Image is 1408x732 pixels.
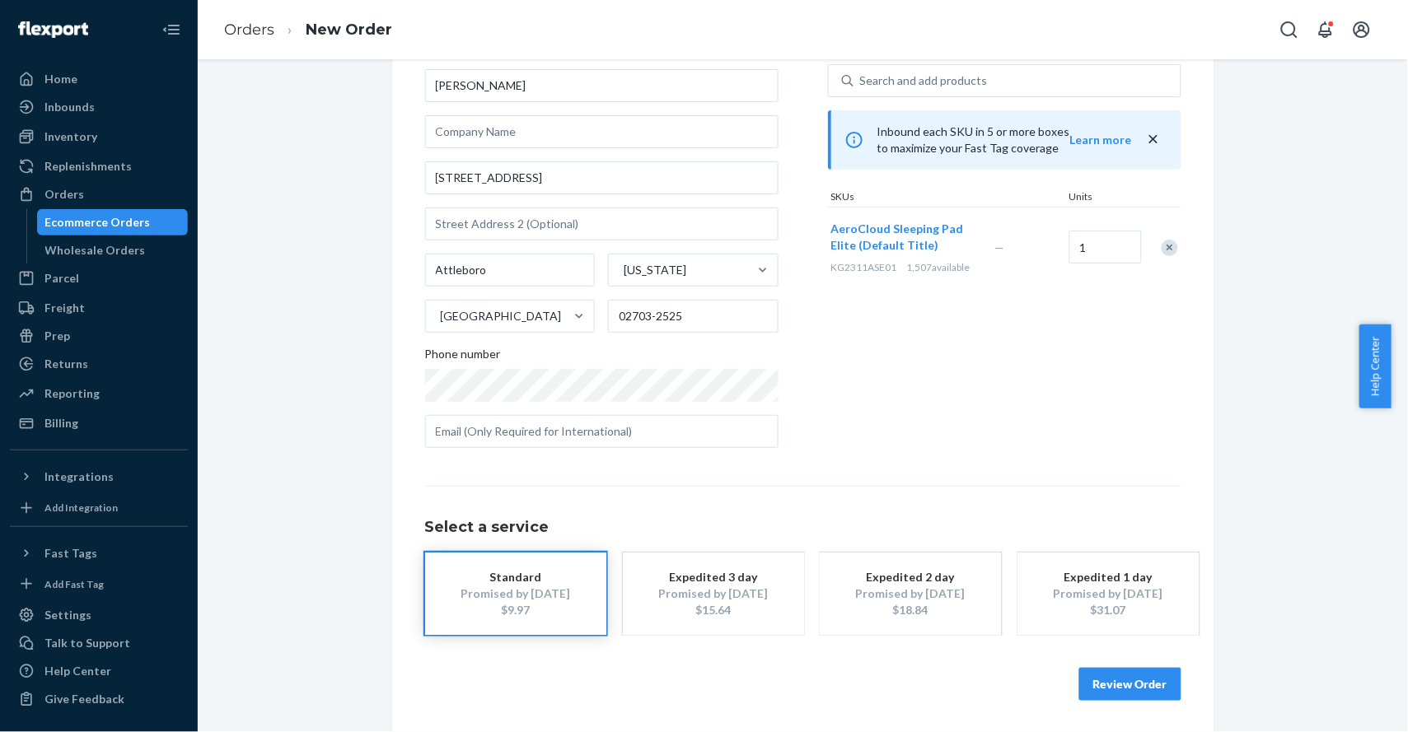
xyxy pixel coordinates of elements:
[44,158,132,175] div: Replenishments
[44,545,97,562] div: Fast Tags
[44,328,70,344] div: Prep
[622,262,624,278] input: [US_STATE]
[425,346,501,369] span: Phone number
[37,237,189,263] a: Wholesale Orders
[44,663,111,679] div: Help Center
[10,295,188,321] a: Freight
[1345,13,1378,46] button: Open account menu
[425,69,779,102] input: First & Last Name
[831,221,964,252] span: AeroCloud Sleeping Pad Elite (Default Title)
[821,552,1002,635] button: Expedited 2 dayPromised by [DATE]$18.84
[1273,13,1306,46] button: Open Search Box
[1066,189,1140,207] div: Units
[44,186,84,203] div: Orders
[10,66,188,92] a: Home
[450,602,582,618] div: $9.97
[450,569,582,585] div: Standard
[425,552,606,635] button: StandardPromised by [DATE]$9.97
[10,181,188,207] a: Orders
[10,323,188,349] a: Prep
[10,686,188,712] button: Give Feedback
[10,94,188,120] a: Inbounds
[211,6,405,54] ol: breadcrumbs
[1359,324,1392,408] button: Help Center
[44,99,95,115] div: Inbounds
[44,607,91,623] div: Settings
[44,385,100,402] div: Reporting
[907,261,971,273] span: 1,507 available
[623,552,804,635] button: Expedited 3 dayPromised by [DATE]$15.64
[1043,602,1175,618] div: $31.07
[1079,668,1181,701] button: Review Order
[439,308,441,324] input: [GEOGRAPHIC_DATA]
[10,153,188,180] a: Replenishments
[10,497,188,520] a: Add Integration
[44,128,97,145] div: Inventory
[10,658,188,684] a: Help Center
[845,585,977,602] div: Promised by [DATE]
[44,501,118,515] div: Add Integration
[10,351,188,377] a: Returns
[425,115,779,148] input: Company Name
[44,415,78,431] div: Billing
[10,630,188,656] a: Talk to Support
[155,13,188,46] button: Close Navigation
[1018,552,1200,635] button: Expedited 1 dayPromised by [DATE]$31.07
[648,602,779,618] div: $15.64
[10,124,188,150] a: Inventory
[10,573,188,596] a: Add Fast Tag
[425,520,1181,536] h1: Select a service
[45,242,146,259] div: Wholesale Orders
[10,380,188,407] a: Reporting
[44,356,88,372] div: Returns
[845,569,977,585] div: Expedited 2 day
[1162,240,1178,256] div: Remove Item
[425,207,779,240] input: Street Address 2 (Optional)
[828,110,1181,170] div: Inbound each SKU in 5 or more boxes to maximize your Fast Tag coverage
[44,270,79,287] div: Parcel
[845,602,977,618] div: $18.84
[44,300,85,316] div: Freight
[450,585,582,602] div: Promised by [DATE]
[828,189,1066,207] div: SKUs
[1069,231,1142,263] input: Quantity
[44,71,77,87] div: Home
[1070,132,1132,148] button: Learn more
[45,214,151,231] div: Ecommerce Orders
[1309,13,1342,46] button: Open notifications
[860,72,988,89] div: Search and add products
[37,209,189,235] a: Ecommerce Orders
[18,21,88,38] img: Flexport logo
[224,21,274,39] a: Orders
[648,569,779,585] div: Expedited 3 day
[648,585,779,602] div: Promised by [DATE]
[1145,131,1162,148] button: close
[44,577,104,591] div: Add Fast Tag
[10,410,188,436] a: Billing
[831,261,897,273] span: KG2311ASE01
[10,540,188,566] button: Fast Tags
[306,21,392,39] a: New Order
[624,262,686,278] div: [US_STATE]
[10,265,188,291] a: Parcel
[44,691,124,707] div: Give Feedback
[831,221,975,254] button: AeroCloud Sleeping Pad Elite (Default Title)
[44,469,114,485] div: Integrations
[425,254,596,287] input: City
[608,300,779,333] input: ZIP Code
[44,635,130,651] div: Talk to Support
[10,602,188,628] a: Settings
[425,415,779,448] input: Email (Only Required for International)
[1043,585,1175,602] div: Promised by [DATE]
[995,240,1005,254] span: —
[425,161,779,194] input: Street Address
[10,464,188,490] button: Integrations
[1043,569,1175,585] div: Expedited 1 day
[441,308,562,324] div: [GEOGRAPHIC_DATA]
